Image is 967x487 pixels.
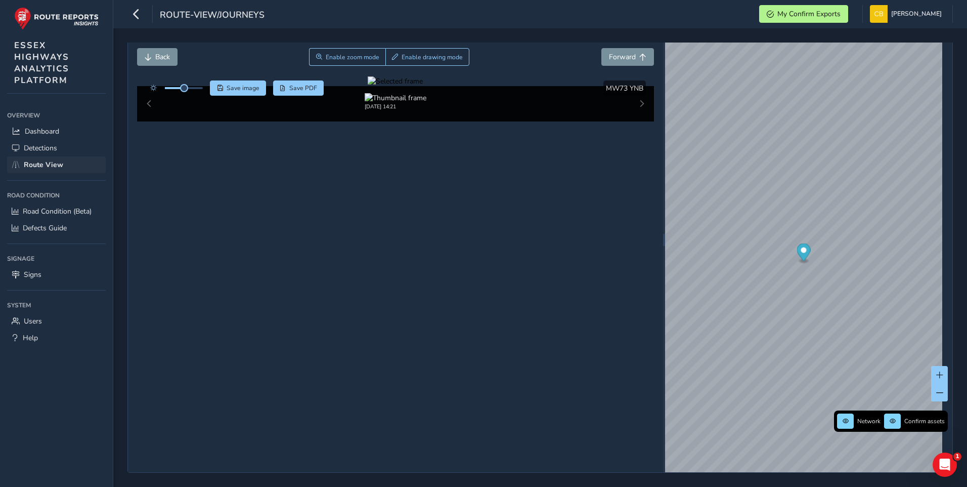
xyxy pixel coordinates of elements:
div: System [7,298,106,313]
span: Route View [24,160,63,170]
span: Help [23,333,38,343]
button: My Confirm Exports [759,5,848,23]
div: [DATE] 14:21 [365,103,426,110]
span: Back [155,52,170,62]
a: Route View [7,156,106,173]
span: MW73 YNB [606,84,643,93]
button: Zoom [309,48,385,66]
a: Detections [7,140,106,156]
span: Defects Guide [23,223,67,233]
a: Users [7,313,106,330]
span: [PERSON_NAME] [891,5,942,23]
div: Road Condition [7,188,106,203]
button: Draw [385,48,470,66]
a: Road Condition (Beta) [7,203,106,220]
span: Save image [227,84,259,92]
div: Overview [7,108,106,123]
button: [PERSON_NAME] [870,5,945,23]
div: Map marker [797,243,810,264]
span: Dashboard [25,127,59,136]
span: Users [24,316,42,326]
span: route-view/journeys [160,9,265,23]
a: Help [7,330,106,346]
span: Signs [24,270,41,279]
img: rr logo [14,7,99,30]
span: Road Condition (Beta) [23,207,92,216]
div: Signage [7,251,106,266]
span: My Confirm Exports [777,9,841,19]
span: Enable zoom mode [326,53,379,61]
button: Forward [601,48,654,66]
a: Dashboard [7,123,106,140]
span: 1 [953,453,961,461]
span: Confirm assets [904,417,945,425]
span: Forward [609,52,636,62]
img: diamond-layout [870,5,888,23]
span: Detections [24,143,57,153]
span: Save PDF [289,84,317,92]
span: Network [857,417,881,425]
a: Defects Guide [7,220,106,236]
iframe: Intercom live chat [933,453,957,477]
button: Back [137,48,178,66]
span: Enable drawing mode [402,53,463,61]
a: Signs [7,266,106,283]
button: Save [210,80,266,96]
button: PDF [273,80,324,96]
img: Thumbnail frame [365,93,426,103]
span: ESSEX HIGHWAYS ANALYTICS PLATFORM [14,39,69,86]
